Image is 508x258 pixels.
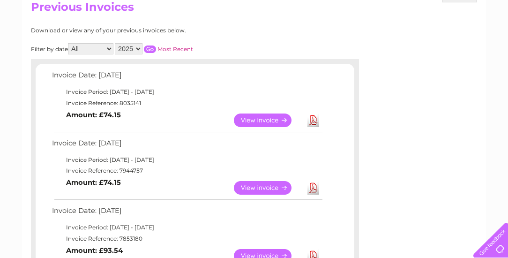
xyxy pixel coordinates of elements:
a: Water [343,40,361,47]
td: Invoice Reference: 8035141 [50,98,324,109]
a: Contact [446,40,469,47]
img: logo.png [18,24,66,53]
a: View [234,114,303,127]
div: Filter by date [31,43,277,54]
a: 0333 014 3131 [331,5,396,16]
a: Blog [426,40,440,47]
b: Amount: £93.54 [66,246,123,255]
td: Invoice Date: [DATE] [50,137,324,154]
td: Invoice Period: [DATE] - [DATE] [50,86,324,98]
a: Energy [366,40,387,47]
td: Invoice Reference: 7944757 [50,165,324,176]
b: Amount: £74.15 [66,111,121,119]
td: Invoice Date: [DATE] [50,69,324,86]
div: Clear Business is a trading name of Verastar Limited (registered in [GEOGRAPHIC_DATA] No. 3667643... [33,5,476,46]
div: Download or view any of your previous invoices below. [31,27,277,34]
b: Amount: £74.15 [66,178,121,187]
td: Invoice Period: [DATE] - [DATE] [50,154,324,166]
td: Invoice Reference: 7853180 [50,233,324,244]
h2: Previous Invoices [31,0,477,18]
a: View [234,181,303,195]
td: Invoice Date: [DATE] [50,205,324,222]
a: Telecoms [393,40,421,47]
a: Most Recent [157,46,193,53]
a: Download [307,181,319,195]
td: Invoice Period: [DATE] - [DATE] [50,222,324,233]
a: Log out [477,40,499,47]
a: Download [307,114,319,127]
